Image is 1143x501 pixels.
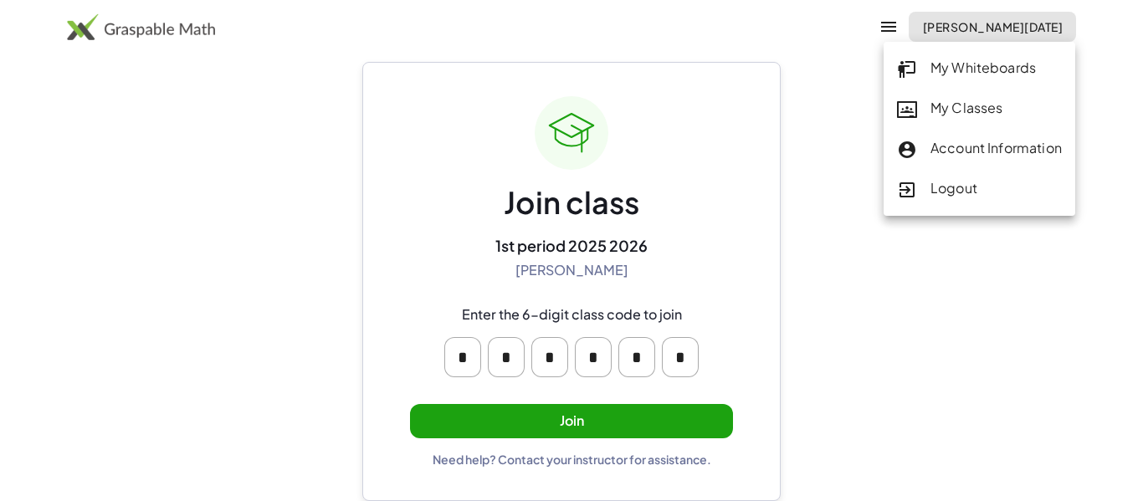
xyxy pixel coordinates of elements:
a: My Classes [884,89,1075,129]
input: Please enter OTP character 4 [575,337,612,377]
button: [PERSON_NAME][DATE] [909,12,1076,42]
input: Please enter OTP character 6 [662,337,699,377]
div: My Classes [897,98,1062,120]
div: Join class [504,183,639,222]
div: 1st period 2025 2026 [495,236,648,255]
input: Please enter OTP character 3 [531,337,568,377]
div: Logout [897,178,1062,200]
input: Please enter OTP character 5 [618,337,655,377]
input: Please enter OTP character 1 [444,337,481,377]
input: Please enter OTP character 2 [488,337,525,377]
div: Account Information [897,138,1062,160]
a: My Whiteboards [884,49,1075,89]
div: [PERSON_NAME] [515,262,628,279]
div: My Whiteboards [897,58,1062,79]
div: Enter the 6-digit class code to join [462,306,682,324]
button: Join [410,404,733,438]
span: [PERSON_NAME][DATE] [922,19,1063,34]
div: Need help? Contact your instructor for assistance. [433,452,711,467]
